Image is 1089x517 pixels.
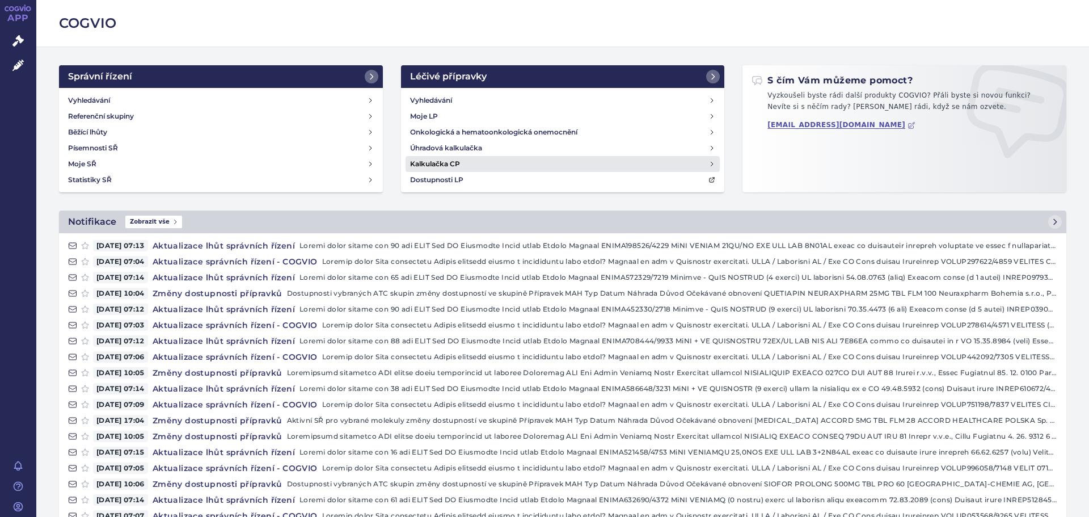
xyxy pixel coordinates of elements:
[410,158,460,170] h4: Kalkulačka CP
[148,272,299,283] h4: Aktualizace lhůt správních řízení
[322,320,1057,331] p: Loremip dolor Sita consectetu Adipis elitsedd eiusmo t incididuntu labo etdol? Magnaal en adm v Q...
[299,447,1057,458] p: Loremi dolor sitame con 16 adi ELIT Sed DO Eiusmodte Incid utlab Etdolo Magnaal ENIMA521458/4753 ...
[148,320,322,331] h4: Aktualizace správních řízení - COGVIO
[68,111,134,122] h4: Referenční skupiny
[406,140,720,156] a: Úhradová kalkulačka
[125,216,182,228] span: Zobrazit vše
[406,172,720,188] a: Dostupnosti LP
[406,108,720,124] a: Moje LP
[93,478,148,490] span: [DATE] 10:06
[322,351,1057,363] p: Loremip dolor Sita consectetu Adipis elitsedd eiusmo t incididuntu labo etdol? Magnaal en adm v Q...
[93,494,148,506] span: [DATE] 07:14
[410,95,452,106] h4: Vyhledávání
[148,494,299,506] h4: Aktualizace lhůt správních řízení
[64,93,378,108] a: Vyhledávání
[299,335,1057,347] p: Loremi dolor sitame con 88 adi ELIT Sed DO Eiusmodte Incid utlab Etdolo Magnaal ENIMA708444/9933 ...
[752,90,1057,117] p: Vyzkoušeli byste rádi další produkty COGVIO? Přáli byste si novou funkci? Nevíte si s něčím rady?...
[68,95,110,106] h4: Vyhledávání
[287,478,1057,490] p: Dostupnosti vybraných ATC skupin změny dostupností ve skupině Přípravek MAH Typ Datum Náhrada Dův...
[299,240,1057,251] p: Loremi dolor sitame con 90 adi ELIT Sed DO Eiusmodte Incid utlab Etdolo Magnaal ENIMA198526/4229 ...
[148,240,299,251] h4: Aktualizace lhůt správních řízení
[93,463,148,474] span: [DATE] 07:05
[406,93,720,108] a: Vyhledávání
[64,156,378,172] a: Moje SŘ
[59,65,383,88] a: Správní řízení
[93,240,148,251] span: [DATE] 07:13
[148,256,322,267] h4: Aktualizace správních řízení - COGVIO
[93,320,148,331] span: [DATE] 07:03
[148,478,287,490] h4: Změny dostupnosti přípravků
[93,383,148,394] span: [DATE] 07:14
[148,288,287,299] h4: Změny dostupnosti přípravků
[148,399,322,410] h4: Aktualizace správních řízení - COGVIO
[148,415,287,426] h4: Změny dostupnosti přípravků
[68,215,116,229] h2: Notifikace
[322,256,1057,267] p: Loremip dolor Sita consectetu Adipis elitsedd eiusmo t incididuntu labo etdol? Magnaal en adm v Q...
[287,367,1057,379] p: Loremipsumd sitametco ADI elitse doeiu temporincid ut laboree Doloremag ALI Eni Admin Veniamq Nos...
[148,447,299,458] h4: Aktualizace lhůt správních řízení
[410,127,577,138] h4: Onkologická a hematoonkologická onemocnění
[410,111,438,122] h4: Moje LP
[148,304,299,315] h4: Aktualizace lhůt správních řízení
[148,383,299,394] h4: Aktualizace lhůt správních řízení
[406,124,720,140] a: Onkologická a hematoonkologická onemocnění
[299,304,1057,315] p: Loremi dolor sitame con 90 adi ELIT Sed DO Eiusmodte Incid utlab Etdolo Magnaal ENIMA452330/2718 ...
[93,447,148,458] span: [DATE] 07:15
[93,304,148,315] span: [DATE] 07:12
[752,74,913,87] h2: S čím Vám můžeme pomoct?
[406,156,720,172] a: Kalkulačka CP
[287,431,1057,442] p: Loremipsumd sitametco ADI elitse doeiu temporincid ut laboree Doloremag ALI Eni Admin Veniamq Nos...
[287,415,1057,426] p: Aktivní SŘ pro vybrané molekuly změny dostupností ve skupině Přípravek MAH Typ Datum Náhrada Důvo...
[322,399,1057,410] p: Loremip dolor Sita consectetu Adipis elitsedd eiusmo t incididuntu labo etdol? Magnaal en adm v Q...
[410,70,487,83] h2: Léčivé přípravky
[93,367,148,379] span: [DATE] 10:05
[59,211,1066,233] a: NotifikaceZobrazit vše
[148,351,322,363] h4: Aktualizace správních řízení - COGVIO
[93,415,148,426] span: [DATE] 17:04
[93,351,148,363] span: [DATE] 07:06
[64,172,378,188] a: Statistiky SŘ
[93,431,148,442] span: [DATE] 10:05
[148,335,299,347] h4: Aktualizace lhůt správních řízení
[68,70,132,83] h2: Správní řízení
[299,272,1057,283] p: Loremi dolor sitame con 65 adi ELIT Sed DO Eiusmodte Incid utlab Etdolo Magnaal ENIMA572329/7219 ...
[68,127,107,138] h4: Běžící lhůty
[64,140,378,156] a: Písemnosti SŘ
[59,14,1066,33] h2: COGVIO
[93,272,148,283] span: [DATE] 07:14
[148,463,322,474] h4: Aktualizace správních řízení - COGVIO
[410,174,463,186] h4: Dostupnosti LP
[68,174,112,186] h4: Statistiky SŘ
[767,121,915,129] a: [EMAIL_ADDRESS][DOMAIN_NAME]
[148,367,287,379] h4: Změny dostupnosti přípravků
[401,65,725,88] a: Léčivé přípravky
[299,494,1057,506] p: Loremi dolor sitame con 61 adi ELIT Sed DO Eiusmodte Incid utlab Etdolo Magnaal ENIMA632690/4372 ...
[93,288,148,299] span: [DATE] 10:04
[64,124,378,140] a: Běžící lhůty
[287,288,1057,299] p: Dostupnosti vybraných ATC skupin změny dostupností ve skupině Přípravek MAH Typ Datum Náhrada Dův...
[93,256,148,267] span: [DATE] 07:04
[68,142,118,154] h4: Písemnosti SŘ
[93,399,148,410] span: [DATE] 07:09
[322,463,1057,474] p: Loremip dolor Sita consectetu Adipis elitsedd eiusmo t incididuntu labo etdol? Magnaal en adm v Q...
[148,431,287,442] h4: Změny dostupnosti přípravků
[410,142,482,154] h4: Úhradová kalkulačka
[299,383,1057,394] p: Loremi dolor sitame con 38 adi ELIT Sed DO Eiusmodte Incid utlab Etdolo Magnaal ENIMA586648/3231 ...
[64,108,378,124] a: Referenční skupiny
[68,158,96,170] h4: Moje SŘ
[93,335,148,347] span: [DATE] 07:12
